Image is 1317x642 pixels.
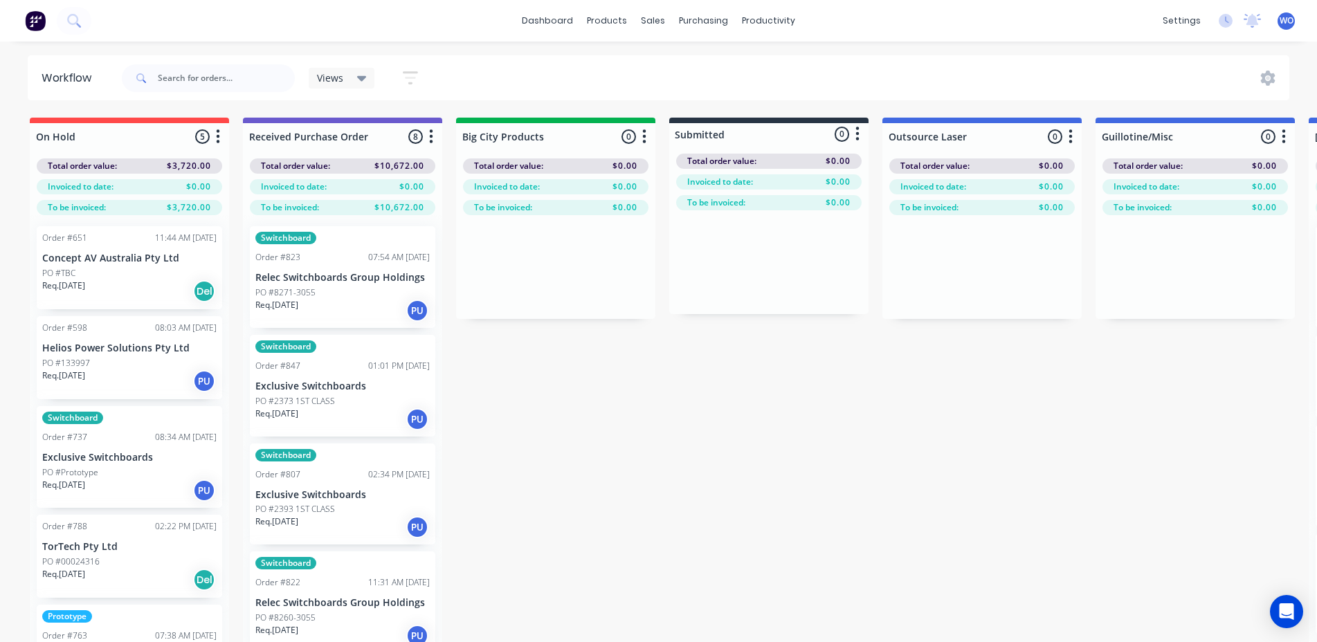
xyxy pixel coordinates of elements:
[193,479,215,502] div: PU
[580,10,634,31] div: products
[317,71,343,85] span: Views
[687,196,745,209] span: To be invoiced:
[1252,160,1277,172] span: $0.00
[255,597,430,609] p: Relec Switchboards Group Holdings
[37,515,222,598] div: Order #78802:22 PM [DATE]TorTech Pty LtdPO #00024316Req.[DATE]Del
[1039,201,1064,214] span: $0.00
[672,10,735,31] div: purchasing
[515,10,580,31] a: dashboard
[42,412,103,424] div: Switchboard
[735,10,802,31] div: productivity
[826,196,851,209] span: $0.00
[399,181,424,193] span: $0.00
[155,630,217,642] div: 07:38 AM [DATE]
[37,316,222,399] div: Order #59808:03 AM [DATE]Helios Power Solutions Pty LtdPO #133997Req.[DATE]PU
[42,431,87,443] div: Order #737
[42,568,85,580] p: Req. [DATE]
[42,369,85,382] p: Req. [DATE]
[155,431,217,443] div: 08:34 AM [DATE]
[48,160,117,172] span: Total order value:
[1039,160,1064,172] span: $0.00
[250,443,435,545] div: SwitchboardOrder #80702:34 PM [DATE]Exclusive SwitchboardsPO #2393 1ST CLASSReq.[DATE]PU
[255,624,298,636] p: Req. [DATE]
[368,576,430,589] div: 11:31 AM [DATE]
[42,630,87,642] div: Order #763
[406,516,428,538] div: PU
[255,340,316,353] div: Switchboard
[155,520,217,533] div: 02:22 PM [DATE]
[255,503,335,515] p: PO #2393 1ST CLASS
[374,201,424,214] span: $10,672.00
[687,155,756,167] span: Total order value:
[900,160,970,172] span: Total order value:
[368,468,430,481] div: 02:34 PM [DATE]
[158,64,295,92] input: Search for orders...
[250,226,435,328] div: SwitchboardOrder #82307:54 AM [DATE]Relec Switchboards Group HoldingsPO #8271-3055Req.[DATE]PU
[474,201,532,214] span: To be invoiced:
[42,342,217,354] p: Helios Power Solutions Pty Ltd
[255,286,316,299] p: PO #8271-3055
[167,201,211,214] span: $3,720.00
[37,226,222,309] div: Order #65111:44 AM [DATE]Concept AV Australia Pty LtdPO #TBCReq.[DATE]Del
[255,232,316,244] div: Switchboard
[1114,201,1172,214] span: To be invoiced:
[634,10,672,31] div: sales
[1114,181,1179,193] span: Invoiced to date:
[255,515,298,528] p: Req. [DATE]
[1270,595,1303,628] div: Open Intercom Messenger
[250,335,435,437] div: SwitchboardOrder #84701:01 PM [DATE]Exclusive SwitchboardsPO #2373 1ST CLASSReq.[DATE]PU
[193,370,215,392] div: PU
[37,406,222,508] div: SwitchboardOrder #73708:34 AM [DATE]Exclusive SwitchboardsPO #PrototypeReq.[DATE]PU
[1156,10,1208,31] div: settings
[474,160,543,172] span: Total order value:
[155,232,217,244] div: 11:44 AM [DATE]
[374,160,424,172] span: $10,672.00
[612,181,637,193] span: $0.00
[1280,15,1293,27] span: WO
[612,201,637,214] span: $0.00
[42,357,90,369] p: PO #133997
[42,322,87,334] div: Order #598
[261,160,330,172] span: Total order value:
[42,556,100,568] p: PO #00024316
[368,360,430,372] div: 01:01 PM [DATE]
[42,267,75,279] p: PO #TBC
[368,251,430,264] div: 07:54 AM [DATE]
[826,155,851,167] span: $0.00
[193,280,215,302] div: Del
[255,251,300,264] div: Order #823
[255,299,298,311] p: Req. [DATE]
[261,181,327,193] span: Invoiced to date:
[42,520,87,533] div: Order #788
[25,10,46,31] img: Factory
[186,181,211,193] span: $0.00
[42,452,217,464] p: Exclusive Switchboards
[193,569,215,591] div: Del
[255,449,316,461] div: Switchboard
[1039,181,1064,193] span: $0.00
[48,181,113,193] span: Invoiced to date:
[255,407,298,420] p: Req. [DATE]
[42,541,217,553] p: TorTech Pty Ltd
[900,201,959,214] span: To be invoiced:
[261,201,319,214] span: To be invoiced:
[255,395,335,407] p: PO #2373 1ST CLASS
[42,279,85,292] p: Req. [DATE]
[255,489,430,501] p: Exclusive Switchboards
[255,272,430,284] p: Relec Switchboards Group Holdings
[167,160,211,172] span: $3,720.00
[255,557,316,569] div: Switchboard
[255,576,300,589] div: Order #822
[48,201,106,214] span: To be invoiced:
[474,181,540,193] span: Invoiced to date:
[42,466,98,479] p: PO #Prototype
[255,360,300,372] div: Order #847
[826,176,851,188] span: $0.00
[1114,160,1183,172] span: Total order value:
[42,253,217,264] p: Concept AV Australia Pty Ltd
[42,610,92,623] div: Prototype
[900,181,966,193] span: Invoiced to date:
[42,479,85,491] p: Req. [DATE]
[406,300,428,322] div: PU
[255,380,430,392] p: Exclusive Switchboards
